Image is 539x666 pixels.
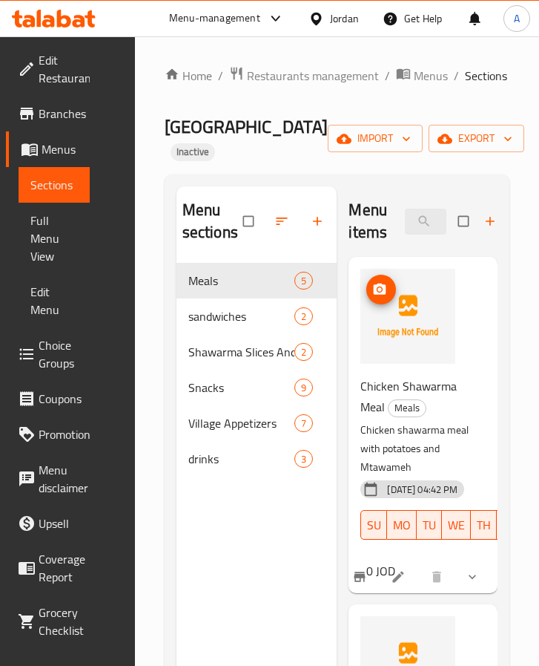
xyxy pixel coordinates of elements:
a: Grocery Checklist [6,595,96,648]
span: Add item [480,210,528,233]
span: Full Menu View [30,212,78,265]
a: Upsell [6,506,90,541]
span: drinks [188,450,294,468]
span: import [340,129,411,148]
div: Snacks9 [176,370,337,405]
div: items [294,272,313,290]
div: Village Appetizers7 [176,405,337,441]
span: WE [448,515,465,536]
div: Inactive [171,143,215,161]
div: items [294,414,313,432]
span: Select all sections [234,207,265,235]
button: show more [456,561,492,593]
li: / [218,67,223,85]
span: 2 [295,310,312,324]
a: Edit Menu [19,274,90,327]
a: Choice Groups [6,327,90,381]
span: Sections [465,67,507,85]
span: SU [367,515,381,536]
span: Menu disclaimer [39,461,88,497]
div: Menu-management [169,10,260,27]
span: Edit Restaurant [39,51,92,87]
span: [GEOGRAPHIC_DATA] [165,110,328,143]
div: drinks3 [176,441,337,477]
span: 9 [295,381,312,395]
span: Meals [188,272,294,290]
span: TU [423,515,436,536]
button: Add [480,210,528,233]
span: export [440,129,512,148]
span: A [514,10,520,27]
a: Menu disclaimer [6,452,100,506]
p: Chicken shawarma meal with potatoes and Mtawameh [360,421,474,477]
button: TU [417,510,442,540]
a: Full Menu View [19,203,90,274]
span: TH [477,515,491,536]
div: items [294,450,313,468]
h2: Menu sections [182,199,244,244]
span: Village Appetizers [188,414,294,432]
li: / [385,67,390,85]
button: upload picture [366,275,396,304]
input: search [405,209,446,235]
span: Sections [30,176,78,194]
div: items [294,343,313,361]
button: export [429,125,524,152]
a: Menus [6,131,90,167]
div: items [294,379,313,396]
button: WE [442,510,471,540]
span: Inactive [171,146,215,158]
span: Meals [388,399,426,417]
span: MO [393,515,411,536]
span: Upsell [39,515,78,532]
span: Choice Groups [39,336,78,372]
button: SU [360,510,387,540]
img: Chicken Shawarma Meal [360,269,455,364]
span: Promotions [39,425,92,443]
a: Edit menu item [391,569,409,584]
span: Branches [39,105,86,123]
button: import [328,125,423,152]
button: TH [471,510,497,540]
a: Sections [19,167,90,203]
h2: Menu items [348,199,387,244]
button: FR [497,510,522,540]
div: Jordan [330,10,359,27]
div: items [294,307,313,325]
a: Coverage Report [6,541,97,595]
a: Menus [396,66,448,85]
span: Shawarma Slices And Fattat [188,343,294,361]
div: Meals [388,399,426,417]
span: Snacks [188,379,294,396]
span: sandwiches [188,307,294,325]
nav: Menu sections [176,257,337,483]
span: Restaurants management [247,67,379,85]
button: Branch-specific-item [343,561,379,593]
button: MO [387,510,417,540]
span: Chicken Shawarma Meal [360,375,457,418]
span: 2 [295,345,312,359]
nav: breadcrumb [165,66,509,85]
svg: Show Choices [465,569,480,584]
a: Home [165,67,212,85]
span: Coupons [39,390,82,408]
span: Add [484,213,524,230]
span: 7 [295,417,312,431]
a: Edit Restaurant [6,42,104,96]
a: Promotions [6,417,104,452]
span: [DATE] 04:42 PM [381,483,463,497]
span: 5 [295,274,312,288]
span: Coverage Report [39,550,85,586]
span: Grocery Checklist [39,604,84,639]
span: 3 [295,452,312,466]
span: Menus [42,140,78,158]
div: Shawarma Slices And Fattat2 [176,334,337,370]
span: Menus [414,67,448,85]
li: / [454,67,459,85]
